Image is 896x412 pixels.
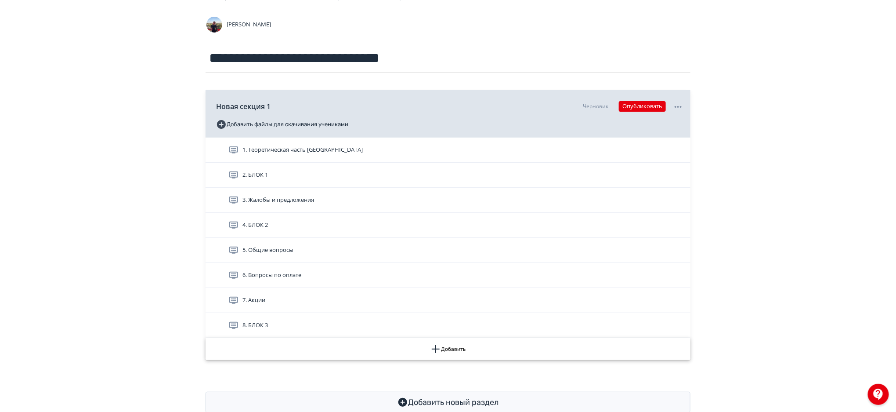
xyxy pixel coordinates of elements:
div: 1. Теоретическая часть [GEOGRAPHIC_DATA] [206,138,690,163]
span: 3. Жалобы и предложения [242,196,314,204]
span: 1. Теоретическая часть Confluence [242,146,363,154]
div: 5. Общие вопросы [206,238,690,263]
div: 8. БЛОК 3 [206,313,690,338]
div: 7. Акции [206,288,690,313]
div: 6. Вопросы по оплате [206,263,690,288]
span: Новая секция 1 [216,101,271,112]
span: 4. БЛОК 2 [242,221,268,230]
span: 8. БЛОК 3 [242,321,268,330]
div: 2. БЛОК 1 [206,163,690,188]
div: Черновик [583,102,608,110]
button: Добавить [206,338,690,360]
span: 5. Общие вопросы [242,246,293,255]
button: Опубликовать [619,101,666,112]
span: 6. Вопросы по оплате [242,271,301,280]
span: 2. БЛОК 1 [242,171,268,179]
span: 7. Акции [242,296,265,305]
div: 4. БЛОК 2 [206,213,690,238]
div: 3. Жалобы и предложения [206,188,690,213]
img: Avatar [206,16,223,33]
span: [PERSON_NAME] [227,20,271,29]
button: Добавить файлы для скачивания учениками [216,117,348,131]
